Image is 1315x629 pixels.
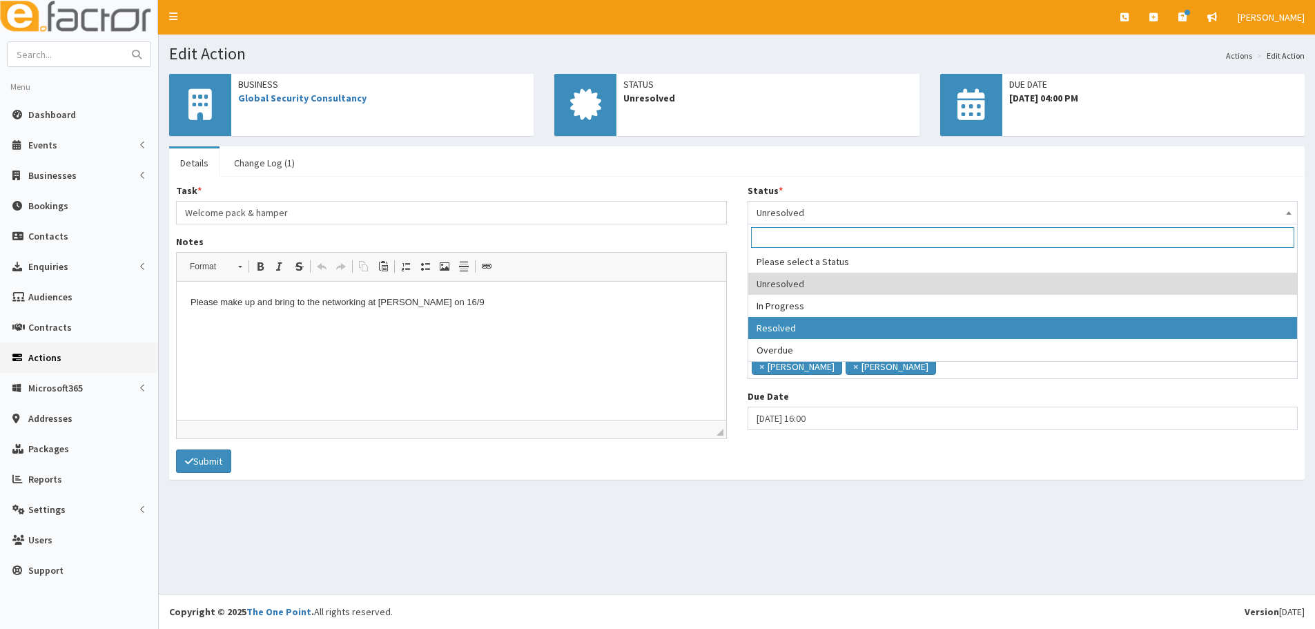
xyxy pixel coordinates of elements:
a: Global Security Consultancy [238,92,367,104]
label: Task [176,184,202,197]
span: Contracts [28,321,72,333]
li: Please select a Status [748,251,1298,273]
a: Details [169,148,220,177]
span: × [759,360,764,374]
span: Due Date [1009,77,1298,91]
span: Format [183,258,231,275]
span: Status [623,77,912,91]
span: Packages [28,443,69,455]
b: Version [1245,606,1279,618]
span: Dashboard [28,108,76,121]
li: Laura Bradshaw [752,358,842,375]
span: Reports [28,473,62,485]
span: Audiences [28,291,72,303]
span: Actions [28,351,61,364]
span: Drag to resize [717,429,723,436]
a: Link (Ctrl+L) [477,258,496,275]
span: Support [28,564,64,577]
footer: All rights reserved. [159,594,1315,629]
a: Actions [1226,50,1252,61]
span: Addresses [28,412,72,425]
span: Unresolved [623,91,912,105]
a: Redo (Ctrl+Y) [331,258,351,275]
span: Users [28,534,52,546]
span: Unresolved [757,203,1289,222]
strong: Copyright © 2025 . [169,606,314,618]
a: Bold (Ctrl+B) [251,258,270,275]
span: Business [238,77,527,91]
li: Unresolved [748,273,1298,295]
span: Enquiries [28,260,68,273]
a: Strike Through [289,258,309,275]
input: Search... [8,42,124,66]
li: Overdue [748,339,1298,361]
a: Insert/Remove Numbered List [396,258,416,275]
a: Undo (Ctrl+Z) [312,258,331,275]
span: Contacts [28,230,68,242]
a: Italic (Ctrl+I) [270,258,289,275]
span: [PERSON_NAME] [1238,11,1305,23]
iframe: Rich Text Editor, notes [177,282,726,420]
h1: Edit Action [169,45,1305,63]
li: Resolved [748,317,1298,339]
li: In Progress [748,295,1298,317]
label: Due Date [748,389,789,403]
button: Submit [176,449,231,473]
span: Settings [28,503,66,516]
div: [DATE] [1245,605,1305,619]
li: Edit Action [1254,50,1305,61]
span: Unresolved [748,201,1298,224]
a: Format [182,257,249,276]
a: The One Point [246,606,311,618]
span: Events [28,139,57,151]
a: Image [435,258,454,275]
a: Insert Horizontal Line [454,258,474,275]
span: Microsoft365 [28,382,83,394]
span: Bookings [28,200,68,212]
span: [DATE] 04:00 PM [1009,91,1298,105]
span: × [853,360,858,374]
a: Change Log (1) [223,148,306,177]
li: Jessica Carrington [846,358,936,375]
label: Notes [176,235,204,249]
label: Status [748,184,783,197]
span: Businesses [28,169,77,182]
a: Paste (Ctrl+V) [373,258,393,275]
a: Insert/Remove Bulleted List [416,258,435,275]
a: Copy (Ctrl+C) [354,258,373,275]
